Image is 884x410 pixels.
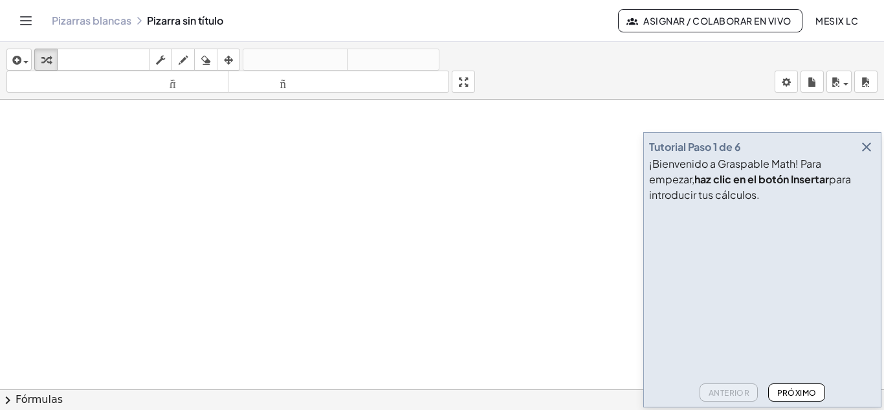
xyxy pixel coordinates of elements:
[643,15,791,27] font: Asignar / Colaborar en vivo
[350,54,436,66] font: rehacer
[347,49,439,71] button: rehacer
[777,388,817,398] font: Próximo
[52,14,131,27] a: Pizarras blancas
[694,172,829,186] font: haz clic en el botón Insertar
[768,383,824,402] button: Próximo
[231,76,447,88] font: tamaño_del_formato
[246,54,344,66] font: deshacer
[228,71,450,93] button: tamaño_del_formato
[243,49,348,71] button: deshacer
[16,393,63,405] font: Fórmulas
[60,54,146,66] font: teclado
[10,76,225,88] font: tamaño_del_formato
[649,140,741,154] font: Tutorial Paso 1 de 6
[649,157,821,186] font: ¡Bienvenido a Graspable Math! Para empezar,
[815,15,858,27] font: Mesix Lc
[16,10,36,31] button: Cambiar navegación
[618,9,802,32] button: Asignar / Colaborar en vivo
[805,9,868,32] button: Mesix Lc
[57,49,149,71] button: teclado
[6,71,228,93] button: tamaño_del_formato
